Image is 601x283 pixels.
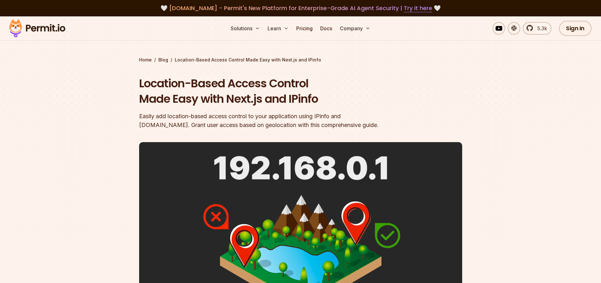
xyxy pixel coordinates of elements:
[139,76,381,107] h1: Location-Based Access Control Made Easy with Next.js and IPinfo
[318,22,335,35] a: Docs
[337,22,373,35] button: Company
[404,4,432,12] a: Try it here
[523,22,551,35] a: 5.3k
[265,22,291,35] button: Learn
[139,57,462,63] div: / /
[294,22,315,35] a: Pricing
[139,57,152,63] a: Home
[6,18,68,39] img: Permit logo
[15,4,586,13] div: 🤍 🤍
[158,57,168,63] a: Blog
[559,21,592,36] a: Sign In
[169,4,432,12] span: [DOMAIN_NAME] - Permit's New Platform for Enterprise-Grade AI Agent Security |
[139,112,381,130] div: Easily add location-based access control to your application using IPinfo and [DOMAIN_NAME]. Gran...
[533,25,547,32] span: 5.3k
[228,22,262,35] button: Solutions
